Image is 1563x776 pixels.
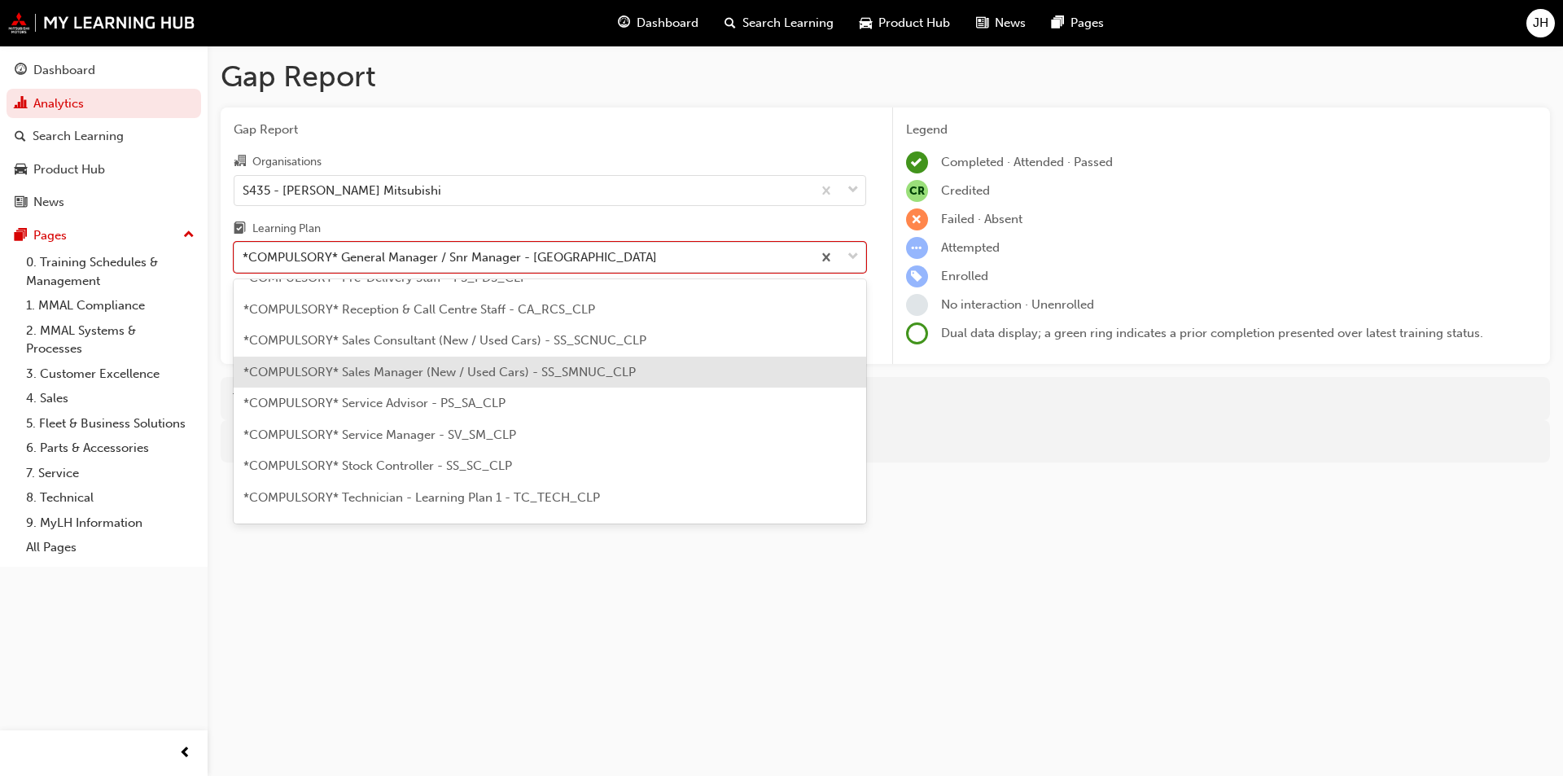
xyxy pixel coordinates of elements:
[1070,14,1104,33] span: Pages
[233,432,1538,451] div: For more in-depth analysis and data download, go to
[847,180,859,201] span: down-icon
[711,7,847,40] a: search-iconSearch Learning
[20,318,201,362] a: 2. MMAL Systems & Processes
[7,187,201,217] a: News
[183,225,195,246] span: up-icon
[20,411,201,436] a: 5. Fleet & Business Solutions
[847,247,859,268] span: down-icon
[725,13,736,33] span: search-icon
[234,121,866,139] span: Gap Report
[7,55,201,85] a: Dashboard
[7,89,201,119] a: Analytics
[941,269,988,283] span: Enrolled
[33,160,105,179] div: Product Hub
[243,396,506,410] span: *COMPULSORY* Service Advisor - PS_SA_CLP
[221,377,1550,420] div: There are no learners to run this report against.
[906,121,1538,139] div: Legend
[243,365,636,379] span: *COMPULSORY* Sales Manager (New / Used Cars) - SS_SMNUC_CLP
[20,436,201,461] a: 6. Parts & Accessories
[1526,9,1555,37] button: JH
[1052,13,1064,33] span: pages-icon
[20,250,201,293] a: 0. Training Schedules & Management
[20,386,201,411] a: 4. Sales
[906,180,928,202] span: null-icon
[963,7,1039,40] a: news-iconNews
[20,362,201,387] a: 3. Customer Excellence
[7,121,201,151] a: Search Learning
[1533,14,1548,33] span: JH
[20,485,201,511] a: 8. Technical
[618,13,630,33] span: guage-icon
[243,248,657,267] div: *COMPULSORY* General Manager / Snr Manager - [GEOGRAPHIC_DATA]
[15,129,26,144] span: search-icon
[243,181,441,199] div: S435 - [PERSON_NAME] Mitsubishi
[847,7,963,40] a: car-iconProduct Hub
[906,294,928,316] span: learningRecordVerb_NONE-icon
[860,13,872,33] span: car-icon
[243,333,646,348] span: *COMPULSORY* Sales Consultant (New / Used Cars) - SS_SCNUC_CLP
[33,61,95,80] div: Dashboard
[605,7,711,40] a: guage-iconDashboard
[20,461,201,486] a: 7. Service
[906,151,928,173] span: learningRecordVerb_COMPLETE-icon
[941,326,1483,340] span: Dual data display; a green ring indicates a prior completion presented over latest training status.
[15,97,27,112] span: chart-icon
[234,222,246,237] span: learningplan-icon
[15,64,27,78] span: guage-icon
[243,458,512,473] span: *COMPULSORY* Stock Controller - SS_SC_CLP
[15,163,27,178] span: car-icon
[252,221,321,237] div: Learning Plan
[33,226,67,245] div: Pages
[941,183,990,198] span: Credited
[906,265,928,287] span: learningRecordVerb_ENROLL-icon
[7,155,201,185] a: Product Hub
[15,195,27,210] span: news-icon
[33,127,124,146] div: Search Learning
[221,59,1550,94] h1: Gap Report
[7,221,201,251] button: Pages
[252,154,322,170] div: Organisations
[20,293,201,318] a: 1. MMAL Compliance
[906,237,928,259] span: learningRecordVerb_ATTEMPT-icon
[243,302,595,317] span: *COMPULSORY* Reception & Call Centre Staff - CA_RCS_CLP
[941,155,1113,169] span: Completed · Attended · Passed
[906,208,928,230] span: learningRecordVerb_FAIL-icon
[234,155,246,169] span: organisation-icon
[243,521,557,536] span: *COMPULSORY* Warranty Administrator - PS_WA_CLP
[20,535,201,560] a: All Pages
[33,193,64,212] div: News
[243,490,600,505] span: *COMPULSORY* Technician - Learning Plan 1 - TC_TECH_CLP
[20,511,201,536] a: 9. MyLH Information
[976,13,988,33] span: news-icon
[15,229,27,243] span: pages-icon
[179,743,191,764] span: prev-icon
[878,14,950,33] span: Product Hub
[742,14,834,33] span: Search Learning
[7,52,201,221] button: DashboardAnalyticsSearch LearningProduct HubNews
[995,14,1026,33] span: News
[941,240,1000,255] span: Attempted
[1039,7,1117,40] a: pages-iconPages
[941,297,1094,312] span: No interaction · Unenrolled
[243,427,516,442] span: *COMPULSORY* Service Manager - SV_SM_CLP
[637,14,698,33] span: Dashboard
[8,12,195,33] img: mmal
[941,212,1022,226] span: Failed · Absent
